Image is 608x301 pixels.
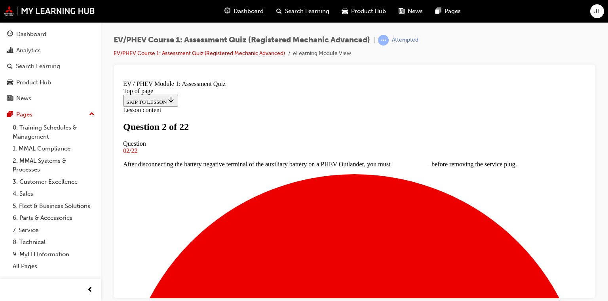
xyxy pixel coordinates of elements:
div: News [16,94,31,103]
div: Pages [16,110,32,119]
span: pages-icon [435,6,441,16]
span: search-icon [276,6,282,16]
span: news-icon [399,6,405,16]
span: Search Learning [285,7,329,16]
div: Search Learning [16,62,60,71]
span: chart-icon [7,47,13,54]
a: car-iconProduct Hub [336,3,392,19]
div: Question [3,63,466,70]
button: Pages [3,107,98,122]
a: Product Hub [3,75,98,90]
a: guage-iconDashboard [218,3,270,19]
a: pages-iconPages [429,3,467,19]
img: mmal [4,6,95,16]
span: guage-icon [224,6,230,16]
span: up-icon [89,109,95,120]
a: 6. Parts & Accessories [9,212,98,224]
a: Search Learning [3,59,98,74]
span: pages-icon [7,111,13,118]
span: Product Hub [351,7,386,16]
a: 0. Training Schedules & Management [9,122,98,143]
li: eLearning Module View [293,49,351,58]
span: learningRecordVerb_ATTEMPT-icon [378,35,389,46]
span: news-icon [7,95,13,102]
div: Top of page [3,10,466,17]
span: search-icon [7,63,13,70]
button: JF [590,4,604,18]
span: guage-icon [7,31,13,38]
span: prev-icon [87,285,93,295]
span: Dashboard [234,7,264,16]
span: | [373,36,375,45]
a: All Pages [9,260,98,272]
a: 8. Technical [9,236,98,248]
span: SKIP TO LESSON [6,22,55,28]
a: Dashboard [3,27,98,42]
div: Product Hub [16,78,51,87]
p: After disconnecting the battery negative terminal of the auxiliary battery on a PHEV Outlander, y... [3,84,466,91]
a: 2. MMAL Systems & Processes [9,155,98,176]
div: Attempted [392,36,418,44]
a: 3. Customer Excellence [9,176,98,188]
a: EV/PHEV Course 1: Assessment Quiz (Registered Mechanic Advanced) [114,50,285,57]
span: car-icon [342,6,348,16]
a: News [3,91,98,106]
a: search-iconSearch Learning [270,3,336,19]
div: Dashboard [16,30,46,39]
div: EV / PHEV Module 1: Assessment Quiz [3,3,466,10]
a: 5. Fleet & Business Solutions [9,200,98,212]
div: Analytics [16,46,41,55]
a: 9. MyLH Information [9,248,98,261]
a: 7. Service [9,224,98,236]
span: Pages [445,7,461,16]
a: news-iconNews [392,3,429,19]
span: Lesson content [3,29,41,36]
a: 1. MMAL Compliance [9,143,98,155]
button: SKIP TO LESSON [3,17,58,29]
a: Analytics [3,43,98,58]
div: 02/22 [3,70,466,77]
button: DashboardAnalyticsSearch LearningProduct HubNews [3,25,98,107]
h1: Question 2 of 22 [3,44,466,55]
span: car-icon [7,79,13,86]
span: JF [594,7,600,16]
span: EV/PHEV Course 1: Assessment Quiz (Registered Mechanic Advanced) [114,36,370,45]
a: 4. Sales [9,188,98,200]
span: News [408,7,423,16]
